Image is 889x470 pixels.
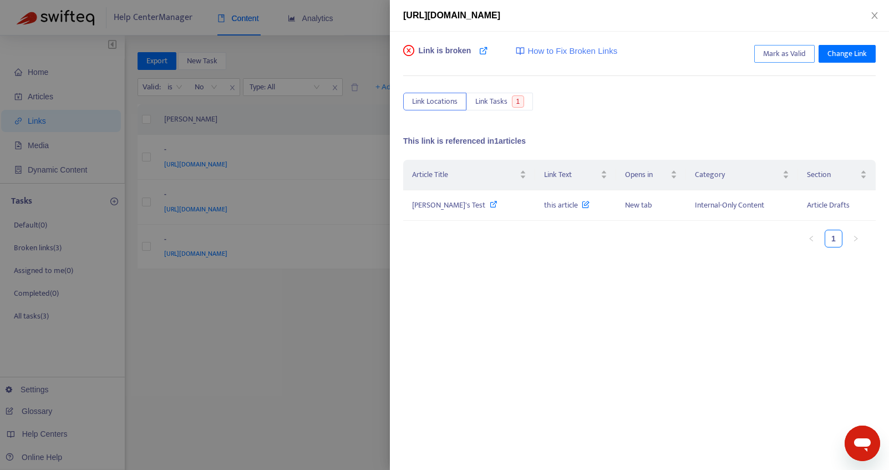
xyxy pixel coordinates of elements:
button: Close [867,11,882,21]
button: Link Tasks1 [466,93,533,110]
a: 1 [825,230,842,247]
span: Link Text [544,169,598,181]
button: Link Locations [403,93,466,110]
span: left [808,235,815,242]
li: Next Page [847,230,865,247]
span: Link is broken [419,45,471,67]
th: Link Text [535,160,616,190]
span: Change Link [827,48,867,60]
span: Article Title [412,169,517,181]
a: How to Fix Broken Links [516,45,617,58]
span: Link Tasks [475,95,507,108]
span: [URL][DOMAIN_NAME] [403,11,500,20]
span: close [870,11,879,20]
th: Article Title [403,160,535,190]
span: How to Fix Broken Links [527,45,617,58]
th: Category [686,160,798,190]
span: close-circle [403,45,414,56]
span: 1 [512,95,525,108]
span: this article [544,199,590,211]
button: left [802,230,820,247]
li: 1 [825,230,842,247]
button: right [847,230,865,247]
li: Previous Page [802,230,820,247]
span: right [852,235,859,242]
span: Mark as Valid [763,48,806,60]
th: Opens in [616,160,686,190]
span: Internal-Only Content [695,199,764,211]
span: Category [695,169,780,181]
span: This link is referenced in 1 articles [403,137,526,145]
span: [PERSON_NAME]'s Test [412,199,485,211]
span: Section [807,169,858,181]
img: image-link [516,47,525,55]
button: Mark as Valid [754,45,815,63]
span: Link Locations [412,95,458,108]
span: Article Drafts [807,199,850,211]
button: Change Link [819,45,876,63]
span: Opens in [625,169,668,181]
th: Section [798,160,876,190]
iframe: Button to launch messaging window [845,426,880,461]
span: New tab [625,199,652,211]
